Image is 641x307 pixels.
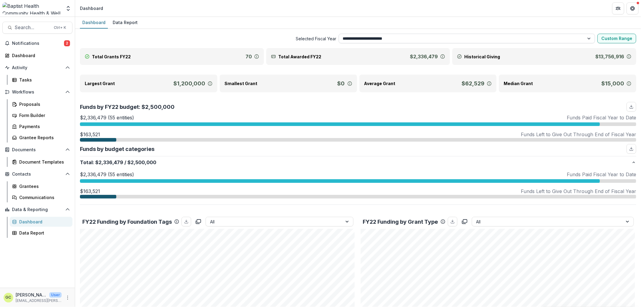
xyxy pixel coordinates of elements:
div: Data Report [110,18,140,27]
div: Glenwood Charles [6,296,11,299]
p: $2,336,479 [410,53,438,60]
a: Dashboard [10,217,72,227]
div: Dashboard [19,219,68,225]
span: Documents [12,147,63,152]
p: $163,521 [80,131,100,138]
a: Data Report [110,17,140,29]
button: Open Data & Reporting [2,205,72,214]
p: $0 [337,79,345,87]
button: download [448,217,457,226]
span: Data & Reporting [12,207,63,212]
p: [EMAIL_ADDRESS][PERSON_NAME][DOMAIN_NAME] [16,298,62,303]
span: $2,336,479 [95,159,123,166]
div: Dashboard [80,18,108,27]
div: Document Templates [19,159,68,165]
p: $62,529 [462,79,484,87]
a: Tasks [10,75,72,85]
div: Data Report [19,230,68,236]
p: $1,200,000 [173,79,205,87]
span: Activity [12,65,63,70]
p: Funds by budget categories [80,145,154,153]
button: download [627,144,636,154]
button: Partners [612,2,624,14]
p: Funds by FY22 budget: $2,500,000 [80,103,175,111]
div: Payments [19,123,68,130]
div: Dashboard [12,52,68,59]
a: Document Templates [10,157,72,167]
a: Dashboard [80,17,108,29]
span: / [124,159,126,166]
p: User [49,292,62,298]
a: Payments [10,121,72,131]
p: Total Awarded FY22 [278,54,321,60]
div: Tasks [19,77,68,83]
p: Smallest Grant [224,80,257,87]
p: Funds Paid Fiscal Year to Date [567,114,636,121]
div: Grantees [19,183,68,189]
div: Dashboard [80,5,103,11]
p: Funds Paid Fiscal Year to Date [567,171,636,178]
button: Notifications2 [2,38,72,48]
p: Historical Giving [464,54,500,60]
p: FY22 Funding by Foundation Tags [82,218,172,226]
p: $13,756,916 [595,53,624,60]
span: Search... [15,25,50,30]
div: Grantee Reports [19,134,68,141]
img: Baptist Health Community Health & Well Being logo [2,2,62,14]
p: $2,336,479 (55 entities) [80,171,134,178]
a: Dashboard [2,51,72,60]
a: Data Report [10,228,72,238]
span: Contacts [12,172,63,177]
p: Funds Left to Give Out Through End of Fiscal Year [521,131,636,138]
button: More [64,294,71,301]
div: Communications [19,194,68,201]
div: Form Builder [19,112,68,118]
span: Workflows [12,90,63,95]
span: Notifications [12,41,64,46]
button: copy to clipboard [194,217,203,226]
span: 2 [64,40,70,46]
p: $15,000 [601,79,624,87]
a: Form Builder [10,110,72,120]
button: Open Documents [2,145,72,155]
div: Ctrl + K [53,24,67,31]
p: $163,521 [80,188,100,195]
nav: breadcrumb [78,4,105,13]
p: [PERSON_NAME] [16,292,47,298]
p: Average Grant [364,80,395,87]
a: Proposals [10,99,72,109]
button: Open entity switcher [64,2,72,14]
p: Median Grant [504,80,533,87]
p: 70 [246,53,252,60]
button: Get Help [627,2,639,14]
p: Total : $2,500,000 [80,159,631,166]
p: Funds Left to Give Out Through End of Fiscal Year [521,188,636,195]
span: Selected Fiscal Year [80,35,336,42]
p: Largest Grant [85,80,115,87]
button: Open Activity [2,63,72,72]
p: Total Grants FY22 [92,54,131,60]
button: Custom Range [597,34,636,43]
button: download [182,217,191,226]
p: FY22 Funding by Grant Type [363,218,438,226]
button: Open Workflows [2,87,72,97]
a: Communications [10,192,72,202]
a: Grantee Reports [10,133,72,143]
div: Proposals [19,101,68,107]
button: Total:$2,336,479/$2,500,000 [80,156,636,168]
button: Search... [2,22,72,34]
button: download [627,102,636,112]
button: Open Contacts [2,169,72,179]
div: Total:$2,336,479/$2,500,000 [80,168,636,204]
a: Grantees [10,181,72,191]
p: $2,336,479 (55 entities) [80,114,134,121]
button: copy to clipboard [460,217,469,226]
